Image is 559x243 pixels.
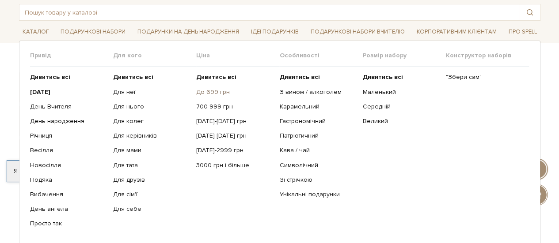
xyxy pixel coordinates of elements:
a: [DATE]-2999 грн [196,146,273,154]
span: Конструктор наборів [446,52,529,60]
a: Новосілля [30,161,106,169]
a: 3000 грн і більше [196,161,273,169]
a: Унікальні подарунки [279,191,356,198]
a: Подарункові набори Вчителю [307,24,408,39]
a: 700-999 грн [196,103,273,111]
a: Середній [363,103,439,111]
a: Подарункові набори [57,25,129,39]
div: Я дозволяю [DOMAIN_NAME] використовувати [7,167,247,175]
a: [DATE] [30,88,106,96]
b: [DATE] [30,88,50,96]
a: Дивитись всі [363,73,439,81]
a: День Вчителя [30,103,106,111]
b: Дивитись всі [113,73,153,81]
a: Для себе [113,205,190,213]
a: Для сім'ї [113,191,190,198]
a: Для нього [113,103,190,111]
a: Дивитись всі [196,73,273,81]
a: Карамельний [279,103,356,111]
a: З вином / алкоголем [279,88,356,96]
a: Подарунки на День народження [134,25,243,39]
b: Дивитись всі [196,73,236,81]
b: Дивитись всі [30,73,70,81]
a: Символічний [279,161,356,169]
a: Корпоративним клієнтам [413,25,500,39]
input: Пошук товару у каталозі [19,4,520,20]
a: Для друзів [113,176,190,184]
a: Вибачення [30,191,106,198]
a: Для колег [113,117,190,125]
a: Дивитись всі [113,73,190,81]
a: Кава / чай [279,146,356,154]
a: Великий [363,117,439,125]
a: День ангела [30,205,106,213]
a: Дивитись всі [30,73,106,81]
a: Зі стрічкою [279,176,356,184]
a: Гастрономічний [279,117,356,125]
a: [DATE]-[DATE] грн [196,117,273,125]
a: День народження [30,117,106,125]
a: Для тата [113,161,190,169]
b: Дивитись всі [363,73,403,81]
a: "Збери сам" [446,73,522,81]
a: [DATE]-[DATE] грн [196,132,273,140]
a: Для неї [113,88,190,96]
span: Особливості [279,52,362,60]
a: Про Spell [505,25,540,39]
a: Каталог [19,25,53,39]
a: Для мами [113,146,190,154]
a: Для керівників [113,132,190,140]
a: Дивитись всі [279,73,356,81]
b: Дивитись всі [279,73,319,81]
span: Для кого [113,52,196,60]
a: Подяка [30,176,106,184]
a: Просто так [30,220,106,228]
a: До 699 грн [196,88,273,96]
a: Маленький [363,88,439,96]
a: Річниця [30,132,106,140]
button: Пошук товару у каталозі [520,4,540,20]
a: Весілля [30,146,106,154]
span: Ціна [196,52,279,60]
span: Розмір набору [363,52,446,60]
a: Ідеї подарунків [247,25,302,39]
span: Привід [30,52,113,60]
a: Патріотичний [279,132,356,140]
